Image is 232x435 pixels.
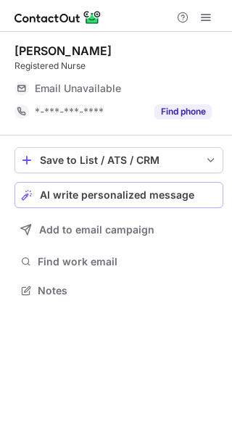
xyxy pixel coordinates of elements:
button: save-profile-one-click [14,147,223,173]
button: Reveal Button [154,104,212,119]
span: Add to email campaign [39,224,154,236]
button: Notes [14,281,223,301]
div: [PERSON_NAME] [14,43,112,58]
div: Save to List / ATS / CRM [40,154,198,166]
div: Registered Nurse [14,59,223,72]
button: AI write personalized message [14,182,223,208]
span: AI write personalized message [40,189,194,201]
button: Find work email [14,252,223,272]
button: Add to email campaign [14,217,223,243]
span: Email Unavailable [35,82,121,95]
img: ContactOut v5.3.10 [14,9,101,26]
span: Find work email [38,255,217,268]
span: Notes [38,284,217,297]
